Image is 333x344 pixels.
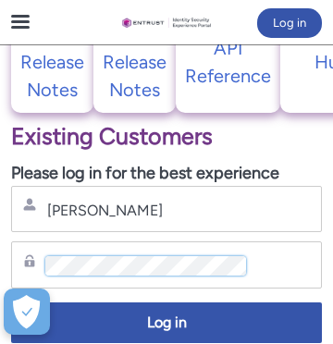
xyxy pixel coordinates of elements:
[4,289,50,335] div: Préférences de cookies
[11,161,322,186] p: Please log in for the best experience
[176,34,280,90] a: API Reference
[103,20,166,104] p: SDK Release Notes
[93,20,176,104] a: SDK Release Notes
[4,289,50,335] button: Ouvrir le centre de préférences
[257,8,322,38] button: Log in
[11,20,93,104] a: API Release Notes
[11,119,322,154] p: Existing Customers
[11,302,322,344] button: Log in
[20,20,84,104] p: API Release Notes
[45,201,246,220] input: Username
[185,34,271,90] p: API Reference
[23,313,310,334] span: Log in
